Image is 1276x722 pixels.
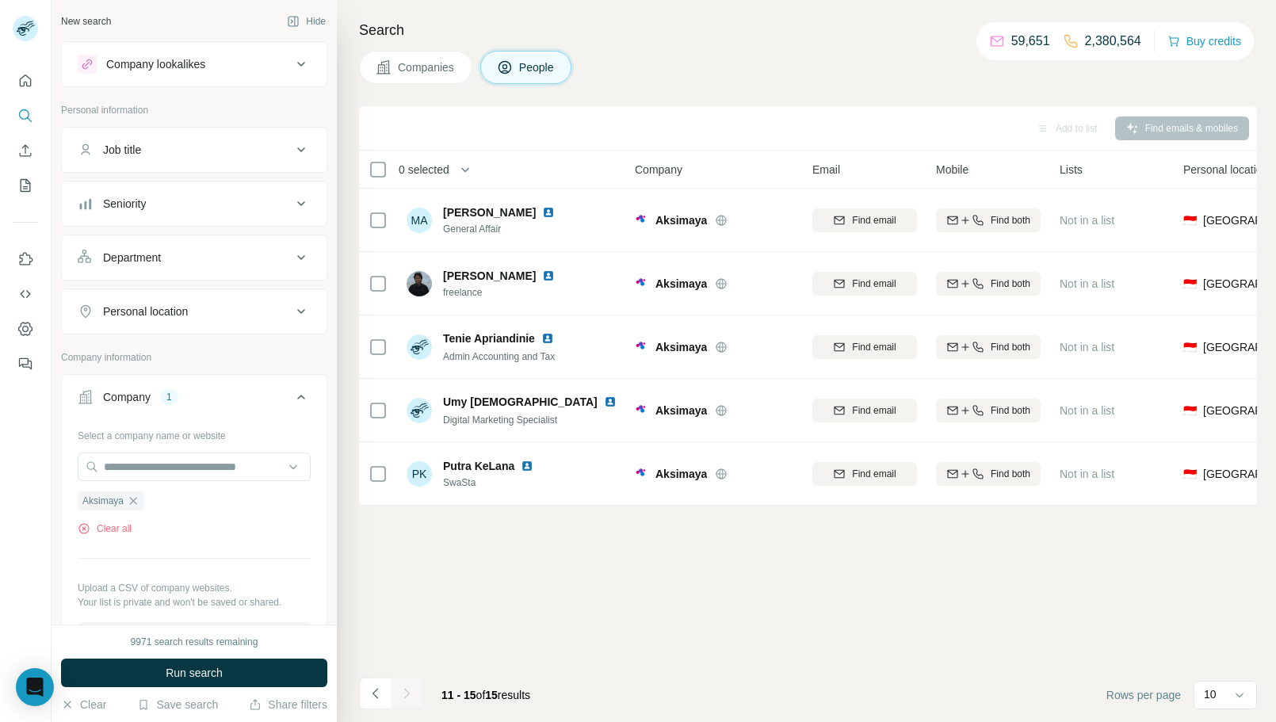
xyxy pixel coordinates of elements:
[991,403,1030,418] span: Find both
[62,378,327,422] button: Company1
[936,208,1041,232] button: Find both
[443,414,557,426] span: Digital Marketing Specialist
[106,56,205,72] div: Company lookalikes
[936,462,1041,486] button: Find both
[852,340,896,354] span: Find email
[655,403,707,418] span: Aksimaya
[635,277,648,290] img: Logo of Aksimaya
[137,697,218,712] button: Save search
[1183,162,1268,178] span: Personal location
[812,272,917,296] button: Find email
[62,45,327,83] button: Company lookalikes
[78,521,132,536] button: Clear all
[61,659,327,687] button: Run search
[542,206,555,219] img: LinkedIn logo
[398,59,456,75] span: Companies
[635,214,648,227] img: Logo of Aksimaya
[852,403,896,418] span: Find email
[1060,341,1114,353] span: Not in a list
[441,689,530,701] span: results
[936,399,1041,422] button: Find both
[812,335,917,359] button: Find email
[103,250,161,265] div: Department
[443,458,514,474] span: Putra KeLana
[166,665,223,681] span: Run search
[443,268,536,284] span: [PERSON_NAME]
[1060,162,1083,178] span: Lists
[61,103,327,117] p: Personal information
[103,142,141,158] div: Job title
[249,697,327,712] button: Share filters
[635,162,682,178] span: Company
[13,315,38,343] button: Dashboard
[1204,686,1217,702] p: 10
[443,351,555,362] span: Admin Accounting and Tax
[1060,468,1114,480] span: Not in a list
[16,668,54,706] div: Open Intercom Messenger
[13,67,38,95] button: Quick start
[78,595,311,609] p: Your list is private and won't be saved or shared.
[78,622,311,651] button: Upload a list of companies
[443,204,536,220] span: [PERSON_NAME]
[62,131,327,169] button: Job title
[62,239,327,277] button: Department
[812,162,840,178] span: Email
[1060,277,1114,290] span: Not in a list
[13,245,38,273] button: Use Surfe on LinkedIn
[443,330,535,346] span: Tenie Apriandinie
[443,285,574,300] span: freelance
[103,389,151,405] div: Company
[441,689,476,701] span: 11 - 15
[62,292,327,330] button: Personal location
[443,222,574,236] span: General Affair
[655,466,707,482] span: Aksimaya
[485,689,498,701] span: 15
[82,494,124,508] span: Aksimaya
[1183,212,1197,228] span: 🇮🇩
[519,59,556,75] span: People
[542,269,555,282] img: LinkedIn logo
[1060,214,1114,227] span: Not in a list
[521,460,533,472] img: LinkedIn logo
[991,213,1030,227] span: Find both
[852,213,896,227] span: Find email
[359,19,1257,41] h4: Search
[812,462,917,486] button: Find email
[655,339,707,355] span: Aksimaya
[160,390,178,404] div: 1
[443,394,598,410] span: Umy [DEMOGRAPHIC_DATA]
[443,476,552,490] span: SwaSta
[61,14,111,29] div: New search
[1011,32,1050,51] p: 59,651
[936,162,968,178] span: Mobile
[13,101,38,130] button: Search
[541,332,554,345] img: LinkedIn logo
[1060,404,1114,417] span: Not in a list
[476,689,486,701] span: of
[78,422,311,443] div: Select a company name or website
[991,467,1030,481] span: Find both
[78,581,311,595] p: Upload a CSV of company websites.
[61,350,327,365] p: Company information
[407,334,432,360] img: Avatar
[13,136,38,165] button: Enrich CSV
[407,208,432,233] div: MA
[399,162,449,178] span: 0 selected
[1183,276,1197,292] span: 🇮🇩
[1183,403,1197,418] span: 🇮🇩
[991,340,1030,354] span: Find both
[61,697,106,712] button: Clear
[852,467,896,481] span: Find email
[407,271,432,296] img: Avatar
[1183,339,1197,355] span: 🇮🇩
[604,395,617,408] img: LinkedIn logo
[635,468,648,480] img: Logo of Aksimaya
[635,341,648,353] img: Logo of Aksimaya
[655,276,707,292] span: Aksimaya
[407,398,432,423] img: Avatar
[655,212,707,228] span: Aksimaya
[936,335,1041,359] button: Find both
[852,277,896,291] span: Find email
[812,399,917,422] button: Find email
[1085,32,1141,51] p: 2,380,564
